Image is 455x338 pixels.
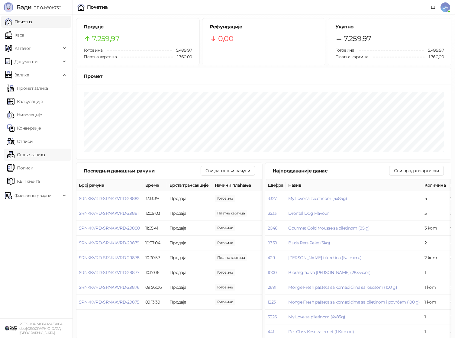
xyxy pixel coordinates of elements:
[268,299,276,305] button: 1223
[215,240,235,246] span: 1.045,00
[268,270,276,275] button: 1000
[143,280,167,295] td: 09:56:06
[422,236,448,250] td: 2
[143,206,167,221] td: 12:09:03
[422,280,448,295] td: 1 kom
[335,47,354,53] span: Готовина
[143,179,167,191] th: Време
[335,54,368,60] span: Платна картица
[335,23,444,31] h5: Укупно
[215,254,247,261] span: 1.110,00
[79,211,138,216] span: SRNKKVRD-SRNKKVRD-29881
[7,135,33,147] a: Отписи
[167,236,212,250] td: Продаја
[265,179,286,191] th: Шифра
[273,167,389,175] div: Најпродаваније данас
[167,280,212,295] td: Продаја
[16,4,31,11] span: Бади
[79,225,140,231] button: SRNKKVRD-SRNKKVRD-29880
[440,2,450,12] span: DV
[167,191,212,206] td: Продаја
[79,255,139,260] button: SRNKKVRD-SRNKKVRD-29878
[212,179,273,191] th: Начини плаћања
[288,240,330,246] button: Buda Pets Pelet (5kg)
[422,206,448,221] td: 3
[268,329,274,334] button: 441
[143,221,167,236] td: 11:05:41
[215,284,235,291] span: 1.000,00
[167,206,212,221] td: Продаја
[215,195,235,202] span: 1.470,00
[5,16,32,28] a: Почетна
[268,211,276,216] button: 3533
[7,82,48,94] a: Промет залиха
[15,42,31,54] span: Каталог
[288,270,370,275] button: Biorazgradiva [PERSON_NAME] (28x55cm)
[79,299,139,305] button: SRNKKVRD-SRNKKVRD-29875
[167,221,212,236] td: Продаја
[210,23,318,31] h5: Рефундације
[268,255,275,260] button: 429
[288,255,361,260] button: [PERSON_NAME] i ćuretina (Na meru)
[201,166,255,175] button: Сви данашњи рачуни
[215,299,235,305] span: 100,00
[84,54,117,60] span: Платна картица
[7,149,45,161] a: Стање залиха
[31,5,61,11] span: 3.11.0-b80b730
[218,33,233,44] span: 0,00
[424,47,444,53] span: 5.499,97
[215,225,235,231] span: 2.200,00
[19,322,63,335] small: PET SHOP MOJA MAČKICA doo [GEOGRAPHIC_DATA]-[GEOGRAPHIC_DATA]
[268,285,276,290] button: 2691
[15,69,29,81] span: Залихе
[268,314,277,320] button: 3326
[422,191,448,206] td: 4
[268,225,277,231] button: 2046
[173,53,192,60] span: 1.760,00
[288,314,345,320] span: My Love sa piletinom (4x85g)
[389,166,444,175] button: Сви продати артикли
[288,196,347,201] button: My Love sa zečetinom (4x85g)
[143,250,167,265] td: 10:30:57
[288,299,420,305] button: Monge Fresh pašteta sa komadićima sa piletinom i povrćem (100 g)
[143,295,167,310] td: 09:13:39
[172,47,192,53] span: 5.499,97
[268,240,277,246] button: 9359
[288,329,354,334] button: Pet Class Kese za Izmet (1 Komad)
[215,269,235,276] span: 250,00
[288,211,329,216] button: Drontal Dog Flavour
[428,2,438,12] a: Документација
[7,122,41,134] a: Конверзије
[79,270,139,275] button: SRNKKVRD-SRNKKVRD-29877
[167,295,212,310] td: Продаја
[79,240,139,246] button: SRNKKVRD-SRNKKVRD-29879
[424,53,444,60] span: 1.760,00
[286,179,422,191] th: Назив
[143,236,167,250] td: 10:37:04
[5,29,24,41] a: Каса
[79,196,139,201] span: SRNKKVRD-SRNKKVRD-29882
[7,175,40,187] a: КЕП књига
[7,109,42,121] a: Нивелације
[288,285,397,290] button: Monge Fresh pašteta sa komadićima sa lososom (100 g)
[143,265,167,280] td: 10:17:06
[76,179,143,191] th: Број рачуна
[288,225,369,231] button: Gourmet Gold Mousse sa piletinom (85 g)
[84,72,444,80] div: Промет
[344,33,371,44] span: 7.259,97
[4,2,13,12] img: Logo
[422,265,448,280] td: 1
